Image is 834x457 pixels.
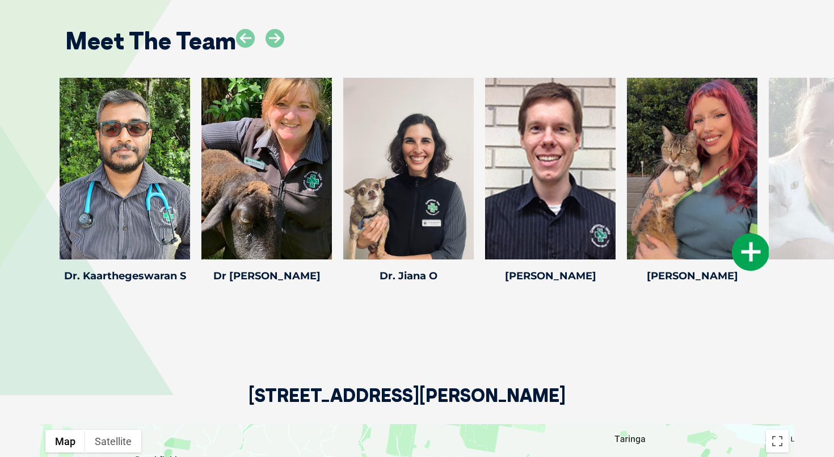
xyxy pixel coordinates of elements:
button: Toggle fullscreen view [766,430,789,452]
h4: [PERSON_NAME] [627,271,757,281]
h4: Dr. Jiana O [343,271,474,281]
button: Show satellite imagery [85,430,141,452]
button: Show street map [45,430,85,452]
h4: Dr. Kaarthegeswaran S [60,271,190,281]
h4: Dr [PERSON_NAME] [201,271,332,281]
h2: Meet The Team [65,29,236,53]
h4: [PERSON_NAME] [485,271,616,281]
h2: [STREET_ADDRESS][PERSON_NAME] [248,386,566,424]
